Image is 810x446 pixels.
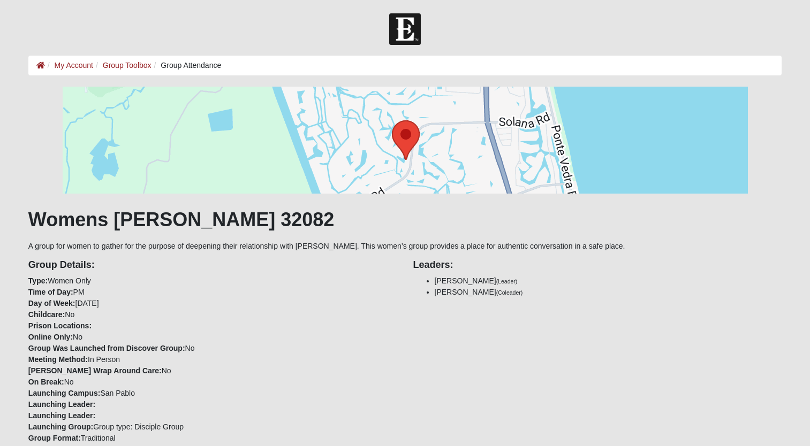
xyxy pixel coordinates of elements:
[389,13,421,45] img: Church of Eleven22 Logo
[55,61,93,70] a: My Account
[413,259,782,271] h4: Leaders:
[28,400,95,409] strong: Launching Leader:
[28,310,65,319] strong: Childcare:
[28,411,95,420] strong: Launching Leader:
[28,321,92,330] strong: Prison Locations:
[28,259,397,271] h4: Group Details:
[435,287,782,298] li: [PERSON_NAME]
[28,378,64,386] strong: On Break:
[496,289,523,296] small: (Coleader)
[28,276,48,285] strong: Type:
[152,60,222,71] li: Group Attendance
[435,275,782,287] li: [PERSON_NAME]
[28,208,782,231] h1: Womens [PERSON_NAME] 32082
[28,299,75,307] strong: Day of Week:
[28,389,101,397] strong: Launching Campus:
[496,278,518,284] small: (Leader)
[28,355,88,364] strong: Meeting Method:
[103,61,152,70] a: Group Toolbox
[28,333,73,341] strong: Online Only:
[28,366,162,375] strong: [PERSON_NAME] Wrap Around Care:
[28,422,93,431] strong: Launching Group:
[28,288,73,296] strong: Time of Day:
[20,252,405,444] div: Women Only PM [DATE] No No No In Person No No San Pablo Group type: Disciple Group Traditional
[28,344,185,352] strong: Group Was Launched from Discover Group:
